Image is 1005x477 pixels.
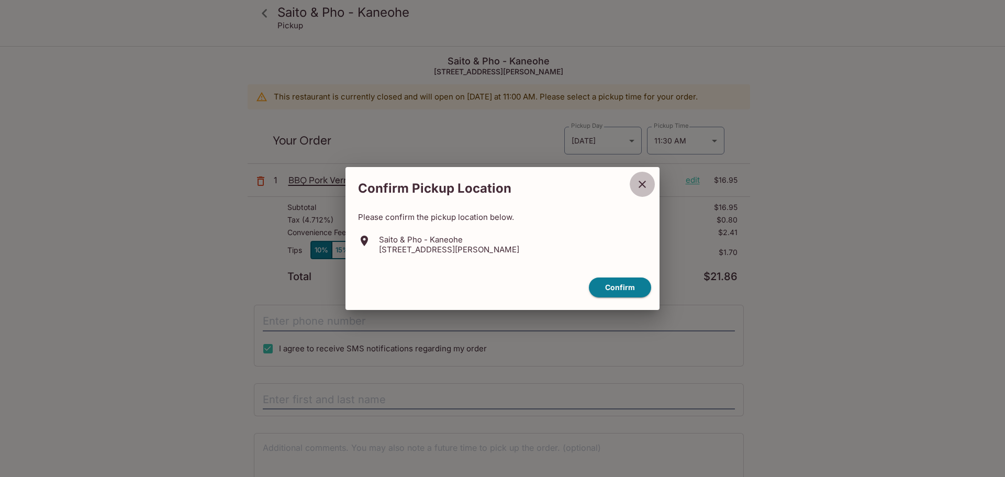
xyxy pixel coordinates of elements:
[589,278,651,298] button: confirm
[358,212,647,222] p: Please confirm the pickup location below.
[379,245,519,254] p: [STREET_ADDRESS][PERSON_NAME]
[379,235,519,245] p: Saito & Pho - Kaneohe
[629,171,655,197] button: close
[345,175,629,202] h2: Confirm Pickup Location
